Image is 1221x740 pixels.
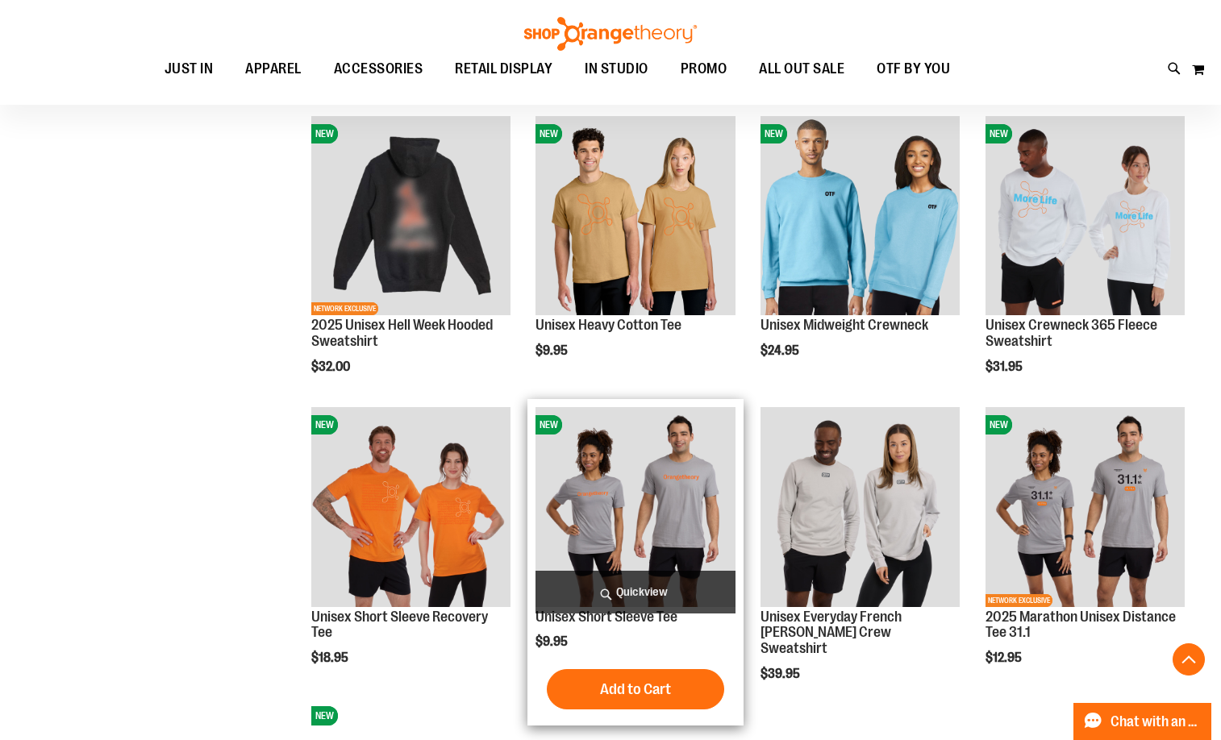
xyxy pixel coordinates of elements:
a: Unisex Crewneck 365 Fleece Sweatshirt [986,317,1157,349]
span: RETAIL DISPLAY [455,51,552,87]
span: ACCESSORIES [334,51,423,87]
span: $9.95 [535,634,570,649]
span: PROMO [681,51,727,87]
span: ALL OUT SALE [759,51,844,87]
span: $9.95 [535,343,570,358]
button: Back To Top [1173,643,1205,676]
a: Quickview [535,571,735,613]
div: product [977,108,1193,415]
button: Chat with an Expert [1073,703,1212,740]
span: NEW [986,124,1012,143]
div: product [303,108,519,415]
a: Unisex Everyday French [PERSON_NAME] Crew Sweatshirt [761,609,902,657]
span: JUST IN [165,51,214,87]
span: $12.95 [986,651,1024,665]
span: $24.95 [761,343,802,358]
div: product [527,399,743,725]
div: product [977,399,1193,706]
div: product [752,108,968,399]
img: Unisex Everyday French Terry Crew Sweatshirt [761,407,960,606]
span: NEW [311,415,338,434]
span: NETWORK EXCLUSIVE [986,594,1052,607]
img: Unisex Short Sleeve Recovery Tee [311,407,510,606]
span: $31.95 [986,360,1025,374]
a: 2025 Unisex Hell Week Hooded Sweatshirt [311,317,493,349]
img: 2025 Hell Week Hooded Sweatshirt [311,116,510,315]
img: 2025 Marathon Unisex Distance Tee 31.1 [986,407,1185,606]
img: Unisex Crewneck 365 Fleece Sweatshirt [986,116,1185,315]
span: NEW [311,706,338,725]
a: Unisex Short Sleeve TeeNEWNEW [535,407,735,609]
div: product [527,108,743,399]
a: 2025 Marathon Unisex Distance Tee 31.1NEWNETWORK EXCLUSIVENEWNETWORK EXCLUSIVE [986,407,1185,609]
a: Unisex Short Sleeve Recovery TeeNEWNEW [311,407,510,609]
button: Add to Cart [547,669,724,709]
div: product [303,399,519,706]
span: APPAREL [245,51,302,87]
span: NEW [535,415,562,434]
a: Unisex Heavy Cotton TeeNEWNEW [535,116,735,318]
img: Shop Orangetheory [522,17,699,51]
span: NEW [761,124,787,143]
a: Unisex Short Sleeve Tee [535,609,677,625]
span: $32.00 [311,360,352,374]
img: Unisex Short Sleeve Tee [535,407,735,606]
span: NEW [986,415,1012,434]
a: Unisex Everyday French Terry Crew Sweatshirt [761,407,960,609]
a: 2025 Hell Week Hooded SweatshirtNEWNETWORK EXCLUSIVENEWNETWORK EXCLUSIVE [311,116,510,318]
span: $18.95 [311,651,351,665]
span: OTF BY YOU [877,51,950,87]
a: 2025 Marathon Unisex Distance Tee 31.1 [986,609,1176,641]
a: Unisex Midweight CrewneckNEWNEW [761,116,960,318]
span: NEW [535,124,562,143]
span: IN STUDIO [585,51,648,87]
span: Add to Cart [600,680,671,698]
img: Unisex Midweight Crewneck [761,116,960,315]
span: NETWORK EXCLUSIVE [311,302,378,315]
span: NEW [311,124,338,143]
a: Unisex Midweight Crewneck [761,317,928,333]
img: Unisex Heavy Cotton Tee [535,116,735,315]
a: Unisex Crewneck 365 Fleece SweatshirtNEWNEW [986,116,1185,318]
span: $39.95 [761,667,802,681]
a: Unisex Heavy Cotton Tee [535,317,681,333]
span: Chat with an Expert [1111,714,1202,730]
div: product [752,399,968,722]
a: Unisex Short Sleeve Recovery Tee [311,609,488,641]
